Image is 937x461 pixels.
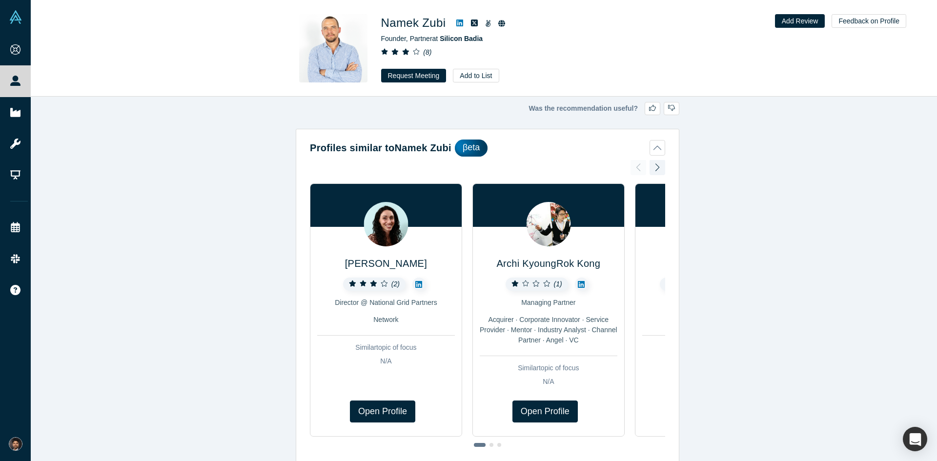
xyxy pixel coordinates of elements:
[775,14,825,28] button: Add Review
[423,48,431,56] i: ( 8 )
[521,299,575,306] span: Managing Partner
[381,14,446,32] h1: Namek Zubi
[345,258,427,269] a: [PERSON_NAME]
[455,140,488,157] div: βeta
[310,140,665,157] button: Profiles similar toNamek Zubiβeta
[317,342,455,353] div: Similar topic of focus
[317,315,455,325] div: Network
[642,315,780,325] div: Network
[554,280,562,288] i: ( 1 )
[364,202,408,246] img: Avra Durack's Profile Image
[9,10,22,24] img: Alchemist Vault Logo
[512,401,578,422] a: Open Profile
[453,69,499,82] button: Add to List
[350,401,415,422] a: Open Profile
[496,258,600,269] a: Archi KyoungRok Kong
[440,35,483,42] a: Silicon Badia
[832,14,906,28] button: Feedback on Profile
[335,299,437,306] span: Director @ National Grid Partners
[381,69,447,82] button: Request Meeting
[480,315,617,345] div: Acquirer · Corporate Innovator · Service Provider · Mentor · Industry Analyst · Channel Partner ·...
[310,140,451,155] h2: Profiles similar to Namek Zubi
[526,202,570,246] img: Archi KyoungRok Kong's Profile Image
[381,35,483,42] span: Founder, Partner at
[391,280,400,288] i: ( 2 )
[480,363,617,373] div: Similar topic of focus
[296,102,679,115] div: Was the recommendation useful?
[380,357,391,365] span: N/A
[9,437,22,451] img: Shine Oovattil's Account
[299,14,367,82] img: Namek Zubi's Profile Image
[642,342,780,353] div: Similar topic of focus
[543,378,554,385] span: N/A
